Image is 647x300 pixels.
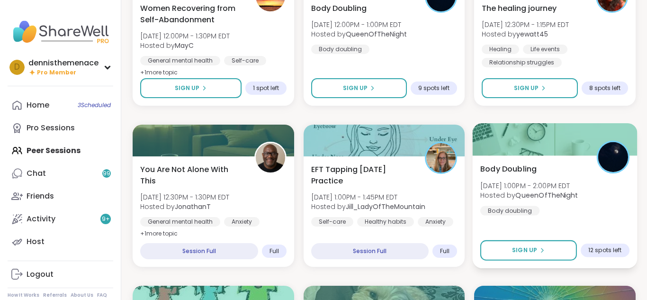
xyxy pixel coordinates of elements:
[514,84,539,92] span: Sign Up
[311,45,369,54] div: Body doubling
[27,214,55,224] div: Activity
[27,100,49,110] div: Home
[346,202,425,211] b: Jill_LadyOfTheMountain
[140,41,230,50] span: Hosted by
[14,61,20,73] span: d
[311,20,407,29] span: [DATE] 12:00PM - 1:00PM EDT
[8,15,113,48] img: ShareWell Nav Logo
[140,3,244,26] span: Women Recovering from Self-Abandonment
[482,58,562,67] div: Relationship struggles
[311,3,367,14] span: Body Doubling
[97,292,107,299] a: FAQ
[311,78,407,98] button: Sign Up
[8,117,113,139] a: Pro Sessions
[175,41,194,50] b: MayC
[8,263,113,286] a: Logout
[418,217,453,227] div: Anxiety
[140,31,230,41] span: [DATE] 12:00PM - 1:30PM EDT
[480,163,537,174] span: Body Doubling
[43,292,67,299] a: Referrals
[482,3,557,14] span: The healing journey
[418,84,449,92] span: 9 spots left
[37,69,76,77] span: Pro Member
[140,243,258,259] div: Session Full
[8,162,113,185] a: Chat99
[8,185,113,208] a: Friends
[253,84,279,92] span: 1 spot left
[140,164,244,187] span: You Are Not Alone With This
[175,202,211,211] b: JonathanT
[78,101,111,109] span: 3 Scheduled
[224,217,260,227] div: Anxiety
[482,29,569,39] span: Hosted by
[140,78,242,98] button: Sign Up
[512,246,537,255] span: Sign Up
[311,29,407,39] span: Hosted by
[140,56,220,65] div: General mental health
[311,243,429,259] div: Session Full
[480,240,577,261] button: Sign Up
[28,58,99,68] div: dennisthemenace
[311,164,415,187] span: EFT Tapping [DATE] Practice
[175,84,199,92] span: Sign Up
[480,191,578,200] span: Hosted by
[343,84,368,92] span: Sign Up
[482,78,578,98] button: Sign Up
[8,208,113,230] a: Activity9+
[27,123,75,133] div: Pro Sessions
[140,192,229,202] span: [DATE] 12:30PM - 1:30PM EDT
[140,217,220,227] div: General mental health
[256,143,285,173] img: JonathanT
[270,247,279,255] span: Full
[102,215,110,223] span: 9 +
[440,247,449,255] span: Full
[27,191,54,201] div: Friends
[516,29,548,39] b: yewatt45
[140,202,229,211] span: Hosted by
[480,181,578,190] span: [DATE] 1:00PM - 2:00PM EDT
[8,230,113,253] a: Host
[27,168,46,179] div: Chat
[311,192,425,202] span: [DATE] 1:00PM - 1:45PM EDT
[224,56,266,65] div: Self-care
[588,246,621,254] span: 12 spots left
[357,217,414,227] div: Healthy habits
[8,94,113,117] a: Home3Scheduled
[426,143,456,173] img: Jill_LadyOfTheMountain
[589,84,620,92] span: 8 spots left
[311,217,353,227] div: Self-care
[516,191,578,200] b: QueenOfTheNight
[103,170,110,178] span: 99
[482,45,519,54] div: Healing
[311,202,425,211] span: Hosted by
[346,29,407,39] b: QueenOfTheNight
[27,269,54,280] div: Logout
[480,206,539,215] div: Body doubling
[8,292,39,299] a: How It Works
[598,142,628,172] img: QueenOfTheNight
[71,292,93,299] a: About Us
[27,236,45,247] div: Host
[482,20,569,29] span: [DATE] 12:30PM - 1:15PM EDT
[523,45,567,54] div: Life events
